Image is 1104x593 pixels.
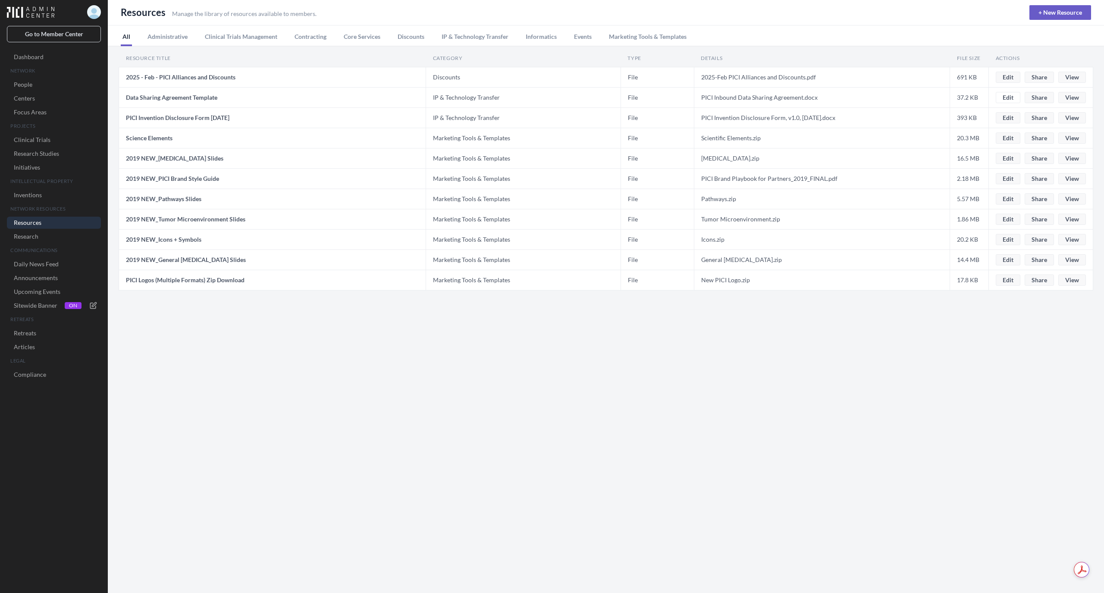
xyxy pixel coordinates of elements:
[524,25,558,46] button: Informatics
[694,209,950,230] td: Tumor Microenvironment.zip
[7,161,101,173] a: Initiatives
[989,53,1093,67] th: Actions
[7,313,101,325] button: RETREATS
[1058,72,1086,83] a: View
[7,300,101,312] button: Sitewide BannerON
[7,65,101,77] button: NETWORK
[1025,274,1054,286] button: Share
[426,189,621,209] td: Marketing Tools & Templates
[7,341,101,353] a: Articles
[426,148,621,169] td: Marketing Tools & Templates
[996,173,1020,184] button: Edit
[621,53,694,67] th: Type
[426,88,621,108] td: IP & Technology Transfer
[694,169,950,189] td: PICI Brand Playbook for Partners_2019_FINAL.pdf
[572,25,593,46] button: Events
[7,203,101,215] button: NETWORK RESOURCES
[7,258,101,270] a: Daily News Feed
[10,247,99,254] span: COMMUNICATIONS
[1029,5,1091,20] a: + New Resource
[950,148,989,169] td: 16.5 MB
[1025,254,1054,265] button: Share
[7,148,101,160] a: Research Studies
[1025,193,1054,205] button: Share
[1025,214,1054,225] button: Share
[426,250,621,270] td: Marketing Tools & Templates
[694,128,950,148] td: Scientific Elements.zip
[950,169,989,189] td: 2.18 MB
[7,286,101,298] a: Upcoming Events
[146,25,189,46] button: Administrative
[119,148,426,169] td: 2019 NEW_[MEDICAL_DATA] Slides
[426,169,621,189] td: Marketing Tools & Templates
[950,128,989,148] td: 20.3 MB
[440,25,510,46] button: IP & Technology Transfer
[7,106,101,118] a: Focus Areas
[1058,153,1086,164] a: View
[1058,132,1086,144] a: View
[7,369,101,381] a: Compliance
[1058,92,1086,103] a: View
[10,205,99,212] span: NETWORK RESOURCES
[426,209,621,230] td: Marketing Tools & Templates
[119,189,426,209] td: 2019 NEW_Pathways Slides
[1025,153,1054,164] button: Share
[119,53,426,67] th: Resource Title
[621,189,694,209] td: File
[621,209,694,230] td: File
[996,214,1020,225] button: Edit
[7,134,101,146] a: Clinical Trials
[10,123,99,129] span: PROJECTS
[621,169,694,189] td: File
[694,148,950,169] td: [MEDICAL_DATA].zip
[621,230,694,250] td: File
[119,88,426,108] td: Data Sharing Agreement Template
[7,230,101,243] a: Research
[621,67,694,88] td: File
[121,25,132,46] button: All
[10,67,99,74] span: NETWORK
[10,178,99,185] span: INTELLECTUAL PROPERTY
[426,128,621,148] td: Marketing Tools & Templates
[7,175,101,187] button: INTELLECTUAL PROPERTY
[172,9,317,18] p: Manage the library of resources available to members.
[950,108,989,128] td: 393 KB
[119,230,426,250] td: 2019 NEW_Icons + Symbols
[119,270,426,290] td: PICI Logos (Multiple Formats) Zip Download
[950,88,989,108] td: 37.2 KB
[950,53,989,67] th: File Size
[10,316,99,323] span: RETREATS
[7,120,101,132] button: PROJECTS
[7,244,101,256] button: COMMUNICATIONS
[996,132,1020,144] button: Edit
[694,230,950,250] td: Icons.zip
[694,53,950,67] th: Details
[996,234,1020,245] button: Edit
[119,67,426,88] td: 2025 - Feb - PICI Alliances and Discounts
[7,79,101,91] a: People
[996,274,1020,286] button: Edit
[621,88,694,108] td: File
[694,88,950,108] td: PICI Inbound Data Sharing Agreement.docx
[1058,173,1086,184] a: View
[694,189,950,209] td: Pathways.zip
[119,128,426,148] td: Science Elements
[621,148,694,169] td: File
[426,230,621,250] td: Marketing Tools & Templates
[426,270,621,290] td: Marketing Tools & Templates
[7,217,101,229] a: Resources
[996,112,1020,123] button: Edit
[7,355,101,367] button: LEGAL
[7,189,101,201] a: Inventions
[121,6,172,19] h1: Resources
[426,108,621,128] td: IP & Technology Transfer
[1025,72,1054,83] button: Share
[1058,254,1086,265] a: View
[996,92,1020,103] button: Edit
[950,189,989,209] td: 5.57 MB
[396,25,426,46] button: Discounts
[119,108,426,128] td: PICI Invention Disclosure Form [DATE]
[7,26,101,42] a: Go to Member Center
[950,67,989,88] td: 691 KB
[950,250,989,270] td: 14.4 MB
